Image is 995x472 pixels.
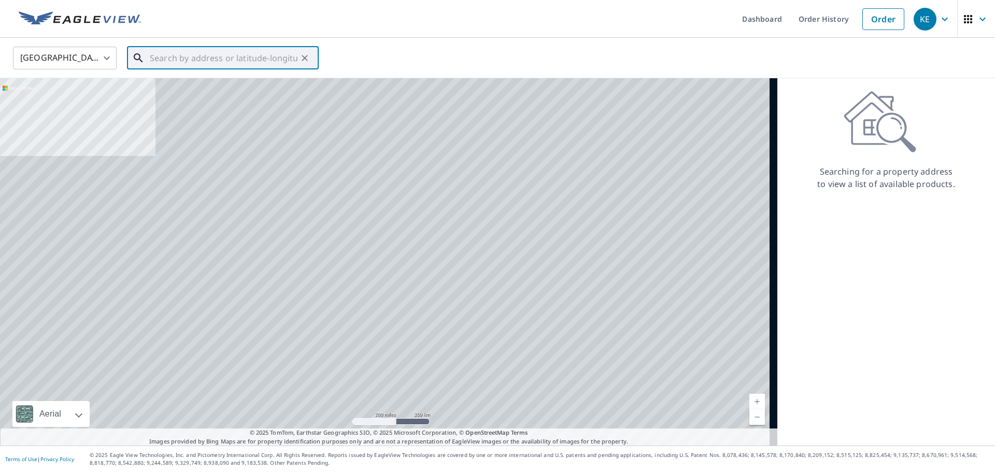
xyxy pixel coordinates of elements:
[465,428,509,436] a: OpenStreetMap
[90,451,990,467] p: © 2025 Eagle View Technologies, Inc. and Pictometry International Corp. All Rights Reserved. Repo...
[749,409,765,425] a: Current Level 5, Zoom Out
[5,455,37,463] a: Terms of Use
[250,428,528,437] span: © 2025 TomTom, Earthstar Geographics SIO, © 2025 Microsoft Corporation, ©
[150,44,297,73] input: Search by address or latitude-longitude
[36,401,64,427] div: Aerial
[19,11,141,27] img: EV Logo
[297,51,312,65] button: Clear
[749,394,765,409] a: Current Level 5, Zoom In
[817,165,956,190] p: Searching for a property address to view a list of available products.
[13,44,117,73] div: [GEOGRAPHIC_DATA]
[5,456,74,462] p: |
[511,428,528,436] a: Terms
[40,455,74,463] a: Privacy Policy
[862,8,904,30] a: Order
[914,8,936,31] div: KE
[12,401,90,427] div: Aerial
